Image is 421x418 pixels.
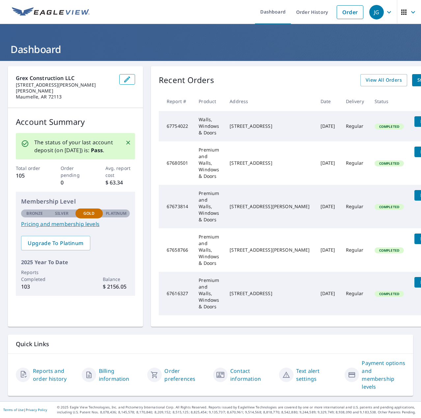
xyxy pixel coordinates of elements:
[105,165,135,179] p: Avg. report cost
[296,367,340,383] a: Text alert settings
[159,228,193,272] td: 67658766
[193,92,224,111] th: Product
[366,76,402,84] span: View All Orders
[230,123,310,129] div: [STREET_ADDRESS]
[230,367,274,383] a: Contact information
[55,210,69,216] p: Silver
[16,165,46,172] p: Total order
[21,258,130,266] p: 2025 Year To Date
[159,74,214,86] p: Recent Orders
[362,359,405,391] a: Payment options and membership levels
[337,5,363,19] a: Order
[341,228,369,272] td: Regular
[21,236,90,250] a: Upgrade To Platinum
[106,210,126,216] p: Platinum
[159,92,193,111] th: Report #
[21,197,130,206] p: Membership Level
[230,247,310,253] div: [STREET_ADDRESS][PERSON_NAME]
[159,111,193,141] td: 67754022
[103,283,130,291] p: $ 2156.05
[193,272,224,315] td: Premium and Walls, Windows & Doors
[159,185,193,228] td: 67673814
[193,228,224,272] td: Premium and Walls, Windows & Doors
[230,203,310,210] div: [STREET_ADDRESS][PERSON_NAME]
[8,42,413,56] h1: Dashboard
[341,141,369,185] td: Regular
[193,185,224,228] td: Premium and Walls, Windows & Doors
[375,248,403,253] span: Completed
[12,7,90,17] img: EV Logo
[99,367,142,383] a: Billing information
[16,172,46,180] p: 105
[315,111,341,141] td: [DATE]
[230,290,310,297] div: [STREET_ADDRESS]
[230,160,310,166] div: [STREET_ADDRESS]
[375,124,403,129] span: Completed
[341,185,369,228] td: Regular
[360,74,407,86] a: View All Orders
[341,111,369,141] td: Regular
[124,138,132,147] button: Close
[26,239,85,247] span: Upgrade To Platinum
[375,205,403,209] span: Completed
[16,74,114,82] p: Grex Construction LLC
[224,92,315,111] th: Address
[159,272,193,315] td: 67616327
[16,82,114,94] p: [STREET_ADDRESS][PERSON_NAME][PERSON_NAME]
[341,92,369,111] th: Delivery
[315,272,341,315] td: [DATE]
[21,269,48,283] p: Reports Completed
[315,92,341,111] th: Date
[16,94,114,100] p: Maumelle, AR 72113
[3,408,47,412] p: |
[369,92,409,111] th: Status
[159,141,193,185] td: 67680501
[26,407,47,412] a: Privacy Policy
[61,165,91,179] p: Order pending
[341,272,369,315] td: Regular
[16,116,135,128] p: Account Summary
[164,367,208,383] a: Order preferences
[103,276,130,283] p: Balance
[193,111,224,141] td: Walls, Windows & Doors
[315,141,341,185] td: [DATE]
[26,210,43,216] p: Bronze
[315,185,341,228] td: [DATE]
[375,161,403,166] span: Completed
[16,340,405,348] p: Quick Links
[61,179,91,186] p: 0
[91,147,103,154] b: Pass
[369,5,384,19] div: JG
[33,367,76,383] a: Reports and order history
[193,141,224,185] td: Premium and Walls, Windows & Doors
[315,228,341,272] td: [DATE]
[83,210,95,216] p: Gold
[105,179,135,186] p: $ 63.34
[34,138,117,154] p: The status of your last account deposit (on [DATE]) is: .
[375,292,403,296] span: Completed
[57,405,418,415] p: © 2025 Eagle View Technologies, Inc. and Pictometry International Corp. All Rights Reserved. Repo...
[3,407,24,412] a: Terms of Use
[21,220,130,228] a: Pricing and membership levels
[21,283,48,291] p: 103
